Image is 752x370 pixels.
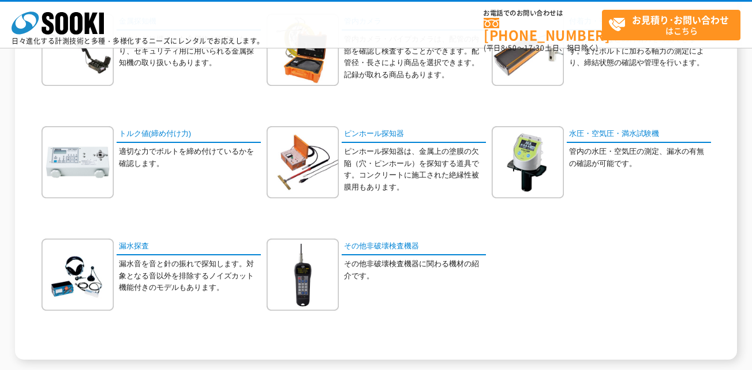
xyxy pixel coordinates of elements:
[42,239,114,311] img: 漏水探査
[492,126,564,198] img: 水圧・空気圧・満水試験機
[569,146,711,170] p: 管内の水圧・空気圧の測定、漏水の有無の確認が可能です。
[42,126,114,198] img: トルク値(締め付け力)
[119,146,261,170] p: 適切な力でボルトを締め付けているかを確認します。
[567,126,711,143] a: 水圧・空気圧・満水試験機
[484,43,598,53] span: (平日 ～ 土日、祝日除く)
[484,18,602,41] a: [PHONE_NUMBER]
[344,146,486,194] p: ピンホール探知器は、金属上の塗膜の欠陥（穴・ピンホール）を探知する道具です。コンクリートに施工された絶縁性被膜用もあります。
[344,33,486,81] p: 管内カメラ・パイプカメラは、配管の内部を確認し検査することができます。配管径・長さにより商品を選択できます。記録が取れる商品もあります。
[344,258,486,282] p: その他非破壊検査機器に関わる機材の紹介です。
[342,126,486,143] a: ピンホール探知器
[342,239,486,255] a: その他非破壊検査機器
[117,239,261,255] a: 漏水探査
[12,37,264,44] p: 日々進化する計測技術と多種・多様化するニーズにレンタルでお応えします。
[632,13,729,27] strong: お見積り･お問い合わせ
[501,43,517,53] span: 8:50
[608,10,740,39] span: はこちら
[267,239,339,311] img: その他非破壊検査機器
[602,10,740,40] a: お見積り･お問い合わせはこちら
[267,126,339,198] img: ピンホール探知器
[117,126,261,143] a: トルク値(締め付け力)
[484,10,602,17] span: お電話でのお問い合わせは
[119,258,261,294] p: 漏水音を音と針の振れで探知します。対象となる音以外を排除するノイズカット機能付きのモデルもあります。
[524,43,545,53] span: 17:30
